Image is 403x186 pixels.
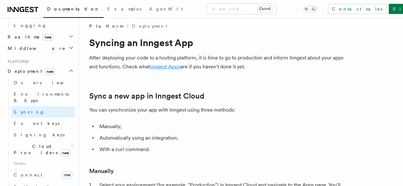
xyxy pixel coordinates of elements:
[43,34,53,41] span: new
[43,2,104,18] a: Documentation
[97,134,344,142] li: Automatically using an integration;
[149,6,183,11] span: AgentKit
[11,77,75,88] a: Overview
[14,109,45,114] span: Syncing
[11,88,75,106] a: Environments & Apps
[302,5,318,13] button: Toggle dark mode
[5,31,75,43] button: Realtimenew
[60,149,71,156] span: new
[89,167,114,176] a: Manually
[89,37,344,48] h1: Syncing an Inngest App
[62,171,72,179] span: new
[258,6,272,12] kbd: Ctrl+K
[89,92,204,100] a: Sync a new app in Inngest Cloud
[5,65,75,77] button: Deploymentnew
[145,2,187,17] a: AgentKit
[97,145,344,154] li: With a curl command.
[14,172,42,177] span: Connect
[11,20,75,31] a: Logging
[104,2,145,17] a: Examples
[5,59,29,64] span: Platform
[11,106,75,118] a: Syncing
[11,129,75,141] a: Signing keys
[47,6,100,11] span: Documentation
[150,64,180,70] a: Inngest Apps
[5,68,55,74] span: Deployment
[11,169,75,181] a: Connectnew
[132,23,167,29] a: Deployment
[11,158,75,169] span: Guides
[207,4,276,14] button: Search...Ctrl+K
[14,132,65,137] span: Signing keys
[5,43,75,54] button: Middleware
[89,106,344,114] p: You can synchronize your app with Inngest using three methods:
[328,4,386,14] a: Contact sales
[97,122,344,131] li: Manually;
[14,23,47,28] span: Logging
[5,34,53,40] span: Realtime
[11,118,75,129] a: Event keys
[11,141,75,158] button: Cloud Providersnew
[45,68,55,75] span: new
[89,23,123,29] span: Platform
[14,80,79,85] span: Overview
[5,45,66,52] span: Middleware
[107,6,141,11] span: Examples
[14,121,60,126] span: Event keys
[89,53,344,71] p: After deploying your code to a hosting platform, it is time to go to production and inform Innges...
[11,143,71,156] span: Cloud Providers
[14,92,69,103] span: Environments & Apps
